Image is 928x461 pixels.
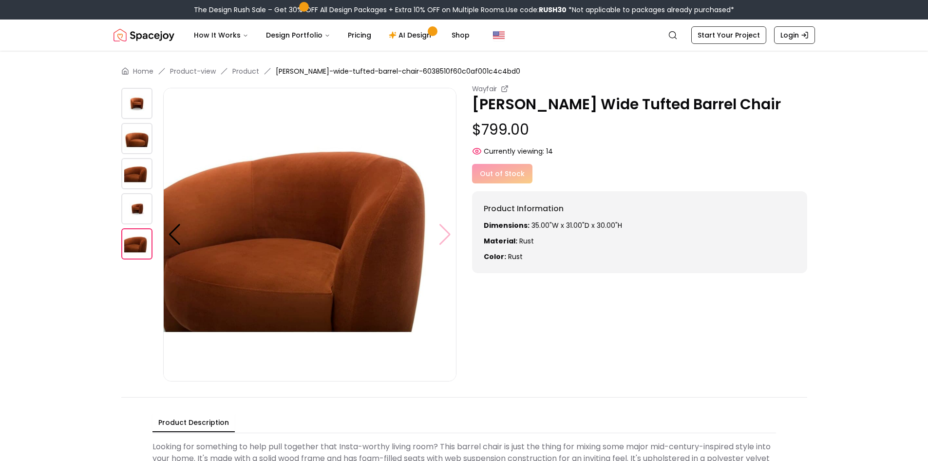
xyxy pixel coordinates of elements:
img: https://storage.googleapis.com/spacejoy-main/assets/6038510f60c0af001c4c4bd0/product_0_9cco4jhi34il [121,88,152,119]
a: Spacejoy [114,25,174,45]
img: https://storage.googleapis.com/spacejoy-main/assets/6038510f60c0af001c4c4bd0/product_2_hik9o8hf010k [121,158,152,189]
button: Product Description [152,414,235,432]
strong: Color: [484,252,506,261]
img: https://storage.googleapis.com/spacejoy-main/assets/6038510f60c0af001c4c4bd0/product_3_k251bkoihf79 [121,193,152,224]
a: Pricing [340,25,379,45]
span: 14 [546,146,553,156]
strong: Dimensions: [484,220,530,230]
strong: Material: [484,236,517,246]
a: Product [232,66,259,76]
a: Product-view [170,66,216,76]
span: rust [508,252,523,261]
img: https://storage.googleapis.com/spacejoy-main/assets/6038510f60c0af001c4c4bd0/product_4_c9nlhce0fj09 [163,88,456,381]
button: Design Portfolio [258,25,338,45]
p: 35.00"W x 31.00"D x 30.00"H [484,220,795,230]
h6: Product Information [484,203,795,215]
p: $799.00 [472,121,807,139]
a: Shop [444,25,477,45]
div: The Design Rush Sale – Get 30% OFF All Design Packages + Extra 10% OFF on Multiple Rooms. [194,5,734,15]
span: [PERSON_NAME]-wide-tufted-barrel-chair-6038510f60c0af001c4c4bd0 [276,66,520,76]
a: AI Design [381,25,442,45]
button: How It Works [186,25,256,45]
img: https://storage.googleapis.com/spacejoy-main/assets/6038510f60c0af001c4c4bd0/product_1_ij9cio3pe0nf [121,123,152,154]
span: Rust [519,236,534,246]
a: Home [133,66,153,76]
a: Start Your Project [691,26,766,44]
nav: Global [114,20,815,51]
b: RUSH30 [539,5,567,15]
img: Spacejoy Logo [114,25,174,45]
img: https://storage.googleapis.com/spacejoy-main/assets/6038510f60c0af001c4c4bd0/product_4_c9nlhce0fj09 [121,228,152,260]
nav: Main [186,25,477,45]
a: Login [774,26,815,44]
span: Use code: [506,5,567,15]
span: *Not applicable to packages already purchased* [567,5,734,15]
p: [PERSON_NAME] Wide Tufted Barrel Chair [472,96,807,113]
nav: breadcrumb [121,66,807,76]
span: Currently viewing: [484,146,544,156]
small: Wayfair [472,84,497,94]
img: United States [493,29,505,41]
